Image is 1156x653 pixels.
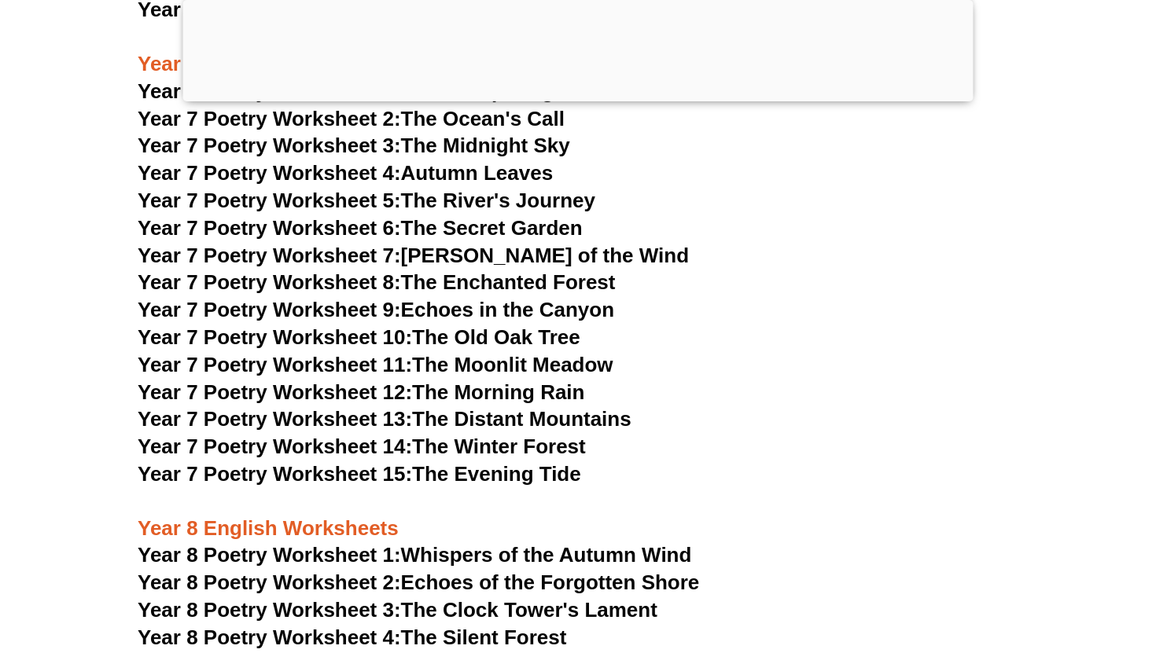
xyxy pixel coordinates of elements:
a: Year 7 Poetry Worksheet 10:The Old Oak Tree [138,325,580,349]
span: Year 7 Poetry Worksheet 7: [138,244,401,267]
span: Year 7 Poetry Worksheet 13: [138,407,412,431]
iframe: Chat Widget [886,475,1156,653]
a: Year 7 Poetry Worksheet 6:The Secret Garden [138,216,583,240]
a: Year 8 Poetry Worksheet 2:Echoes of the Forgotten Shore [138,570,699,594]
span: Year 7 Poetry Worksheet 11: [138,353,412,376]
a: Year 8 Poetry Worksheet 3:The Clock Tower's Lament [138,598,657,622]
a: Year 7 Poetry Worksheet 5:The River's Journey [138,189,595,212]
a: Year 7 Poetry Worksheet 11:The Moonlit Meadow [138,353,613,376]
span: Year 7 Poetry Worksheet 6: [138,216,401,240]
a: Year 8 Poetry Worksheet 1:Whispers of the Autumn Wind [138,543,691,567]
span: Year 7 Poetry Worksheet 12: [138,380,412,404]
a: Year 7 Poetry Worksheet 1:The Whispering Forest [138,79,622,103]
a: Year 7 Poetry Worksheet 9:Echoes in the Canyon [138,298,614,321]
span: Year 7 Poetry Worksheet 1: [138,79,401,103]
span: Year 8 Poetry Worksheet 4: [138,625,401,649]
a: Year 7 Poetry Worksheet 2:The Ocean's Call [138,107,565,130]
span: Year 7 Poetry Worksheet 14: [138,435,412,458]
span: Year 7 Poetry Worksheet 4: [138,161,401,185]
span: Year 7 Poetry Worksheet 10: [138,325,412,349]
span: Year 8 Poetry Worksheet 3: [138,598,401,622]
a: Year 7 Poetry Worksheet 14:The Winter Forest [138,435,586,458]
span: Year 7 Poetry Worksheet 8: [138,270,401,294]
span: Year 7 Poetry Worksheet 3: [138,134,401,157]
a: Year 7 Poetry Worksheet 3:The Midnight Sky [138,134,570,157]
span: Year 7 Poetry Worksheet 5: [138,189,401,212]
a: Year 7 Poetry Worksheet 15:The Evening Tide [138,462,581,486]
span: Year 8 Poetry Worksheet 1: [138,543,401,567]
a: Year 7 Poetry Worksheet 4:Autumn Leaves [138,161,553,185]
a: Year 7 Poetry Worksheet 13:The Distant Mountains [138,407,631,431]
span: Year 7 Poetry Worksheet 9: [138,298,401,321]
span: Year 7 Poetry Worksheet 2: [138,107,401,130]
h3: Year 8 English Worksheets [138,489,1018,542]
a: Year 7 Poetry Worksheet 7:[PERSON_NAME] of the Wind [138,244,689,267]
a: Year 8 Poetry Worksheet 4:The Silent Forest [138,625,566,649]
a: Year 7 Poetry Worksheet 8:The Enchanted Forest [138,270,615,294]
h3: Year 7 English Worksheets [138,24,1018,78]
a: Year 7 Poetry Worksheet 12:The Morning Rain [138,380,584,404]
span: Year 8 Poetry Worksheet 2: [138,570,401,594]
span: Year 7 Poetry Worksheet 15: [138,462,412,486]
